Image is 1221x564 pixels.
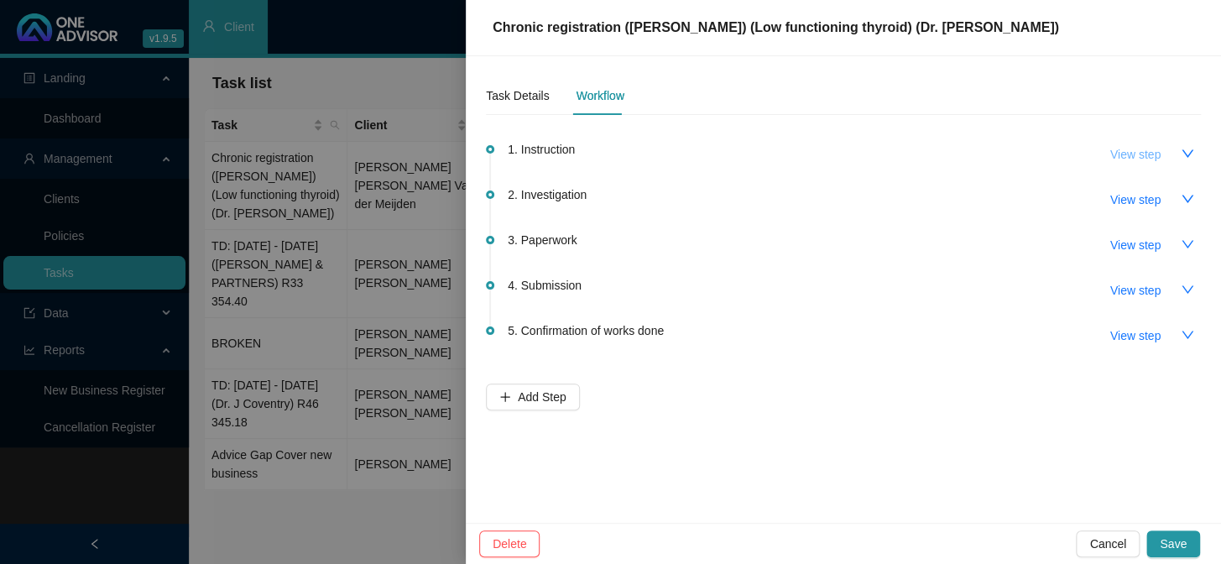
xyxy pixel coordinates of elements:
span: Cancel [1089,535,1126,553]
button: View step [1097,186,1174,213]
button: View step [1097,141,1174,168]
button: View step [1097,277,1174,304]
span: View step [1110,191,1161,209]
span: 4. Submission [508,276,582,295]
span: Save [1160,535,1187,553]
span: down [1181,238,1194,251]
span: View step [1110,326,1161,345]
button: Cancel [1076,530,1140,557]
span: Add Step [518,388,566,406]
button: View step [1097,322,1174,349]
span: down [1181,192,1194,206]
span: View step [1110,281,1161,300]
span: plus [499,391,511,403]
span: Delete [493,535,526,553]
button: Save [1146,530,1200,557]
button: Add Step [486,384,580,410]
span: View step [1110,236,1161,254]
span: 5. Confirmation of works done [508,321,664,340]
span: Chronic registration ([PERSON_NAME]) (Low functioning thyroid) (Dr. [PERSON_NAME]) [493,20,1059,34]
span: 2. Investigation [508,185,587,204]
span: down [1181,283,1194,296]
span: down [1181,328,1194,342]
button: Delete [479,530,540,557]
div: Task Details [486,86,549,105]
span: View step [1110,145,1161,164]
span: down [1181,147,1194,160]
span: 1. Instruction [508,140,575,159]
span: 3. Paperwork [508,231,577,249]
div: Workflow [576,86,624,105]
button: View step [1097,232,1174,258]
